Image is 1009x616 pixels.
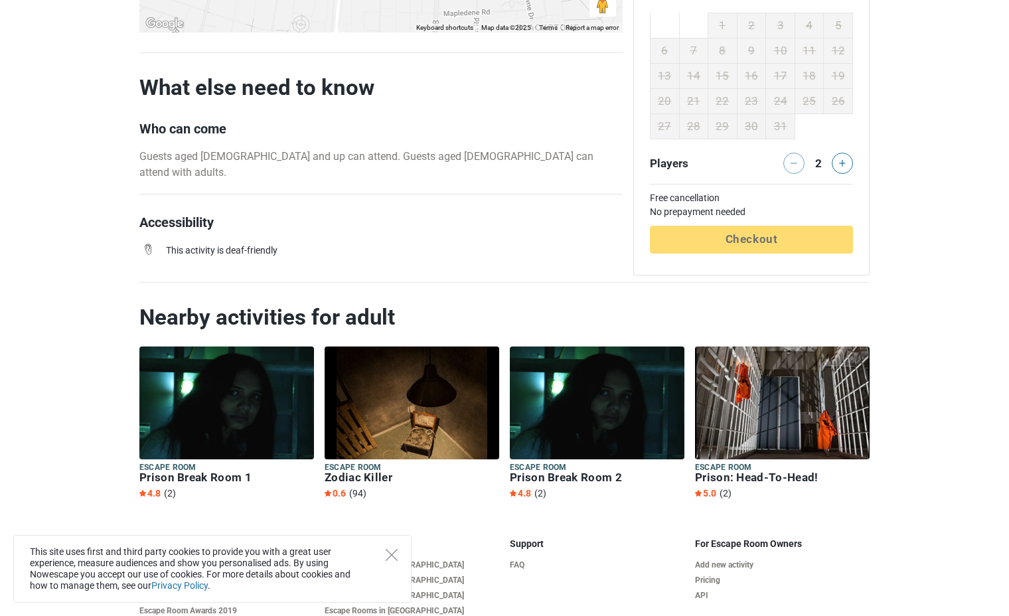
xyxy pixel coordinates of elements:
[679,38,708,64] td: 7
[534,488,546,499] span: (2)
[325,471,499,485] h6: Zodiac Killer
[325,576,499,585] a: Escape Rooms in [GEOGRAPHIC_DATA]
[166,242,623,266] td: This activity is deaf-friendly
[349,488,366,499] span: (94)
[708,13,737,38] td: 1
[737,89,766,114] td: 23
[811,153,826,171] div: 2
[651,38,680,64] td: 6
[139,74,623,101] h2: What else need to know
[139,304,870,331] h2: Nearby activities for adult
[510,560,684,570] a: FAQ
[824,13,853,38] td: 5
[695,462,870,473] h5: Escape room
[416,23,473,33] button: Keyboard shortcuts
[325,538,499,550] h5: Quick links
[650,205,853,219] td: No prepayment needed
[766,13,795,38] td: 3
[795,38,824,64] td: 11
[143,15,187,33] img: Google
[795,89,824,114] td: 25
[139,346,314,502] a: Escape room Prison Break Room 1 4.8 (2)
[795,64,824,89] td: 18
[695,591,870,601] a: API
[566,24,619,31] a: Report a map error
[510,346,684,502] a: Escape room Prison Break Room 2 4.8 (2)
[737,38,766,64] td: 9
[325,462,499,473] h5: Escape room
[679,64,708,89] td: 14
[325,606,499,616] a: Escape Rooms in [GEOGRAPHIC_DATA]
[737,64,766,89] td: 16
[651,114,680,139] td: 27
[164,488,176,499] span: (2)
[510,488,531,499] span: 4.8
[766,89,795,114] td: 24
[695,346,870,502] a: Escape room Prison: Head-To-Head! 5.0 (2)
[651,89,680,114] td: 20
[708,64,737,89] td: 15
[139,471,314,485] h6: Prison Break Room 1
[510,538,684,550] h5: Support
[650,191,853,205] td: Free cancellation
[766,64,795,89] td: 17
[708,89,737,114] td: 22
[695,471,870,485] h6: Prison: Head-To-Head!
[824,64,853,89] td: 19
[481,24,531,31] span: Map data ©2025
[737,13,766,38] td: 2
[708,114,737,139] td: 29
[766,38,795,64] td: 10
[143,15,187,33] a: Open this area in Google Maps (opens a new window)
[720,488,732,499] span: (2)
[151,580,208,591] a: Privacy Policy
[325,560,499,570] a: Escape Rooms in [GEOGRAPHIC_DATA]
[139,214,623,230] h3: Accessibility
[695,560,870,570] a: Add new activity
[139,606,314,616] a: Escape Room Awards 2019
[539,24,558,31] a: Terms (opens in new tab)
[766,114,795,139] td: 31
[737,114,766,139] td: 30
[651,64,680,89] td: 13
[325,591,499,601] a: Escape Rooms in [GEOGRAPHIC_DATA]
[795,13,824,38] td: 4
[139,462,314,473] h5: Escape room
[325,488,346,499] span: 0.6
[139,488,161,499] span: 4.8
[824,38,853,64] td: 12
[695,576,870,585] a: Pricing
[13,535,412,603] div: This site uses first and third party cookies to provide you with a great user experience, measure...
[695,488,716,499] span: 5.0
[139,149,623,181] p: Guests aged [DEMOGRAPHIC_DATA] and up can attend. Guests aged [DEMOGRAPHIC_DATA] can attend with ...
[325,346,499,502] a: Escape room Zodiac Killer 0.6 (94)
[679,114,708,139] td: 28
[679,89,708,114] td: 21
[645,153,751,174] div: Players
[708,38,737,64] td: 8
[824,89,853,114] td: 26
[386,549,398,561] button: Close
[139,121,623,137] h3: Who can come
[510,471,684,485] h6: Prison Break Room 2
[695,538,870,550] h5: For Escape Room Owners
[510,462,684,473] h5: Escape room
